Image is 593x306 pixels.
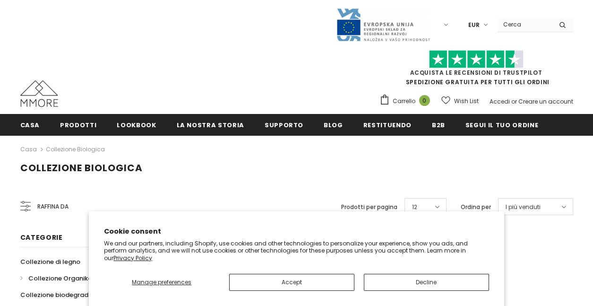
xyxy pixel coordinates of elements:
span: Manage preferences [132,278,191,286]
a: Segui il tuo ordine [465,114,538,135]
label: Prodotti per pagina [341,202,397,212]
a: Casa [20,114,40,135]
a: Acquista le recensioni di TrustPilot [410,69,542,77]
span: Categorie [20,233,63,242]
img: Javni Razpis [336,8,430,42]
span: EUR [468,20,480,30]
span: Collezione Organika [28,274,92,283]
span: La nostra storia [177,121,244,130]
a: Carrello 0 [379,94,435,108]
a: Casa [20,144,37,155]
a: B2B [432,114,445,135]
a: Lookbook [117,114,156,135]
p: We and our partners, including Shopify, use cookies and other technologies to personalize your ex... [104,240,489,262]
span: B2B [432,121,445,130]
span: SPEDIZIONE GRATUITA PER TUTTI GLI ORDINI [379,54,573,86]
span: Lookbook [117,121,156,130]
a: Collezione biologica [46,145,105,153]
span: Collezione biologica [20,161,143,175]
a: Blog [324,114,343,135]
img: Casi MMORE [20,80,58,107]
span: Collezione biodegradabile [20,290,104,299]
a: Accedi [490,97,510,105]
span: or [511,97,517,105]
span: Casa [20,121,40,130]
a: Collezione di legno [20,254,80,270]
a: Prodotti [60,114,96,135]
img: Fidati di Pilot Stars [429,50,524,69]
a: Collezione Organika [20,270,92,287]
a: supporto [265,114,303,135]
a: Wish List [441,93,479,109]
span: supporto [265,121,303,130]
input: Search Site [498,17,552,31]
button: Manage preferences [104,274,219,291]
span: Blog [324,121,343,130]
span: Raffina da [37,201,69,212]
span: Carrello [393,96,415,106]
span: Collezione di legno [20,257,80,266]
a: Restituendo [363,114,412,135]
span: Wish List [454,96,479,106]
span: Prodotti [60,121,96,130]
span: Restituendo [363,121,412,130]
a: La nostra storia [177,114,244,135]
span: 0 [419,95,430,106]
a: Creare un account [518,97,573,105]
h2: Cookie consent [104,227,489,236]
a: Javni Razpis [336,20,430,28]
button: Decline [364,274,489,291]
span: 12 [412,202,417,212]
span: Segui il tuo ordine [465,121,538,130]
button: Accept [229,274,354,291]
a: Collezione biodegradabile [20,287,104,303]
a: Privacy Policy [113,254,152,262]
span: I più venduti [506,202,541,212]
label: Ordina per [461,202,491,212]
